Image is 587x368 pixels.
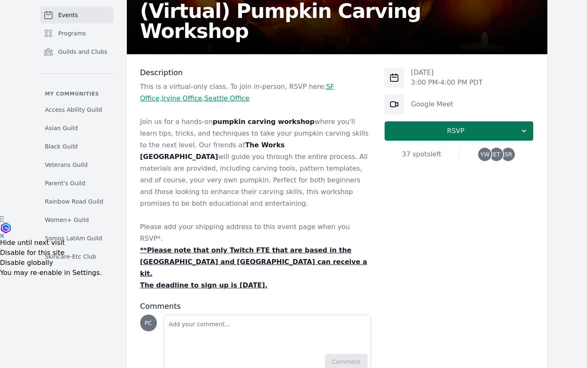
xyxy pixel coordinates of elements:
[161,94,202,102] a: Irvine Office
[411,68,483,78] p: [DATE]
[58,29,86,38] span: Programs
[391,126,520,136] span: RSVP
[40,43,113,60] a: Guilds and Clubs
[40,91,113,97] p: My communities
[140,81,371,104] p: This is a virtual-only class. To join in-person, RSVP here: , ,
[58,11,78,19] span: Events
[213,118,315,126] strong: pumpkin carving workshop
[384,149,459,159] div: 37 spots left
[40,194,113,209] a: Rainbow Road Guild
[45,252,96,261] span: Skincare-Etc Club
[58,48,108,56] span: Guilds and Clubs
[40,249,113,264] a: Skincare-Etc Club
[504,151,512,157] span: SR
[140,1,534,41] h2: (Virtual) Pumpkin Carving Workshop
[384,121,534,141] button: RSVP
[140,116,371,209] p: Join us for a hands-on where you'll learn tips, tricks, and techniques to take your pumpkin carvi...
[45,142,78,151] span: Black Guild
[140,221,371,244] p: Please add your shipping address to this event page when you RSVP*.
[480,151,489,157] span: YW
[144,320,152,326] span: PC
[45,216,89,224] span: Women+ Guild
[45,234,102,242] span: Somos LatAm Guild
[40,7,113,264] nav: Sidebar
[45,179,86,187] span: Parent's Guild
[40,102,113,117] a: Access Ability Guild
[45,197,103,206] span: Rainbow Road Guild
[411,100,453,108] a: Google Meet
[40,176,113,191] a: Parent's Guild
[40,25,113,42] a: Programs
[45,124,78,132] span: Asian Guild
[40,231,113,246] a: Somos LatAm Guild
[140,281,268,289] u: The deadline to sign up is [DATE].
[40,212,113,227] a: Women+ Guild
[45,106,102,114] span: Access Ability Guild
[40,157,113,172] a: Veterans Guild
[140,68,371,78] h3: Description
[411,78,483,88] p: 3:00 PM - 4:00 PM PDT
[40,121,113,136] a: Asian Guild
[204,94,249,102] a: Seattle Office
[40,139,113,154] a: Black Guild
[140,301,371,311] h3: Comments
[45,161,88,169] span: Veterans Guild
[493,151,500,157] span: ET
[40,7,113,23] a: Events
[140,246,368,277] u: **Please note that only Twitch FTE that are based in the [GEOGRAPHIC_DATA] and [GEOGRAPHIC_DATA] ...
